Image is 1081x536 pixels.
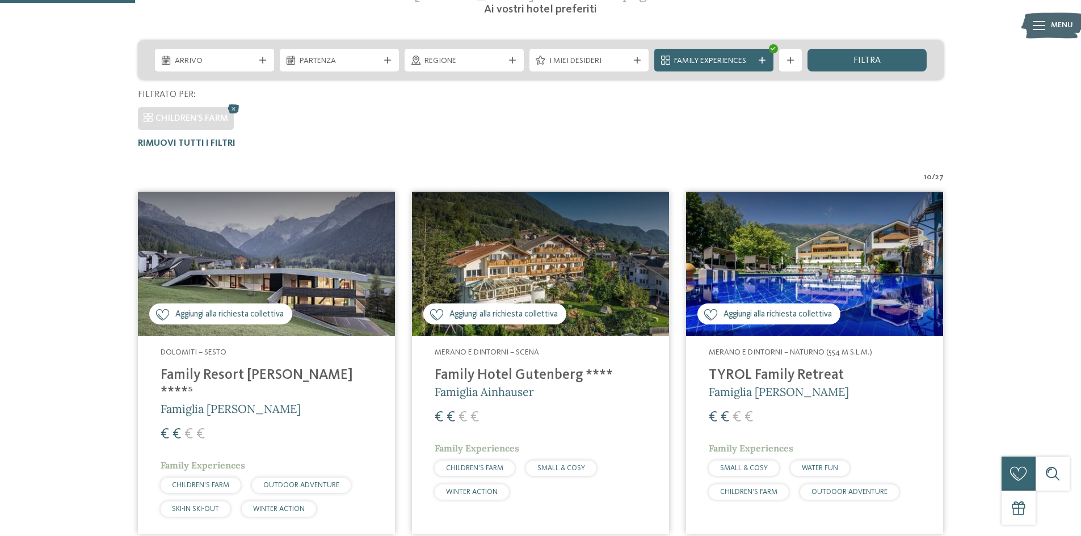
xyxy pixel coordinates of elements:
span: Filtrato per: [138,90,196,99]
span: SMALL & COSY [537,465,585,472]
span: CHILDREN’S FARM [155,114,228,123]
img: Family Hotel Gutenberg **** [412,192,669,336]
h4: Family Resort [PERSON_NAME] ****ˢ [161,367,372,401]
img: Familien Wellness Residence Tyrol **** [686,192,943,336]
span: Partenza [300,56,379,67]
h4: Family Hotel Gutenberg **** [435,367,646,384]
span: Aggiungi alla richiesta collettiva [724,309,832,320]
span: € [161,427,169,442]
span: SMALL & COSY [720,465,768,472]
span: € [709,410,717,425]
span: Family Experiences [435,442,519,454]
span: € [184,427,193,442]
span: € [721,410,729,425]
span: Aggiungi alla richiesta collettiva [449,309,558,320]
span: OUTDOOR ADVENTURE [263,482,339,489]
span: OUTDOOR ADVENTURE [811,488,887,496]
span: € [459,410,467,425]
a: Cercate un hotel per famiglie? Qui troverete solo i migliori! Aggiungi alla richiesta collettiva ... [138,192,395,534]
span: Ai vostri hotel preferiti [484,4,597,15]
span: WINTER ACTION [253,505,305,513]
img: Family Resort Rainer ****ˢ [138,192,395,336]
span: Aggiungi alla richiesta collettiva [175,309,284,320]
span: Family Experiences [709,442,793,454]
span: Dolomiti – Sesto [161,348,226,356]
span: CHILDREN’S FARM [446,465,503,472]
span: € [173,427,181,442]
span: 27 [935,172,944,183]
span: Regione [424,56,504,67]
span: CHILDREN’S FARM [720,488,777,496]
span: WINTER ACTION [446,488,498,496]
h4: TYROL Family Retreat [709,367,920,384]
span: Arrivo [175,56,254,67]
span: € [733,410,741,425]
span: Famiglia [PERSON_NAME] [161,402,301,416]
span: Family Experiences [161,459,245,471]
span: CHILDREN’S FARM [172,482,229,489]
span: I miei desideri [549,56,629,67]
span: / [932,172,935,183]
span: € [744,410,753,425]
span: € [196,427,205,442]
span: Famiglia [PERSON_NAME] [709,385,849,399]
span: Famiglia Ainhauser [435,385,534,399]
a: Cercate un hotel per famiglie? Qui troverete solo i migliori! Aggiungi alla richiesta collettiva ... [412,192,669,534]
span: € [447,410,455,425]
a: Cercate un hotel per famiglie? Qui troverete solo i migliori! Aggiungi alla richiesta collettiva ... [686,192,943,534]
span: Family Experiences [674,56,754,67]
span: € [435,410,443,425]
span: SKI-IN SKI-OUT [172,505,219,513]
span: filtra [853,56,881,65]
span: Merano e dintorni – Naturno (554 m s.l.m.) [709,348,872,356]
span: WATER FUN [802,465,838,472]
span: € [470,410,479,425]
span: Rimuovi tutti i filtri [138,139,235,148]
span: Merano e dintorni – Scena [435,348,539,356]
span: 10 [924,172,932,183]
